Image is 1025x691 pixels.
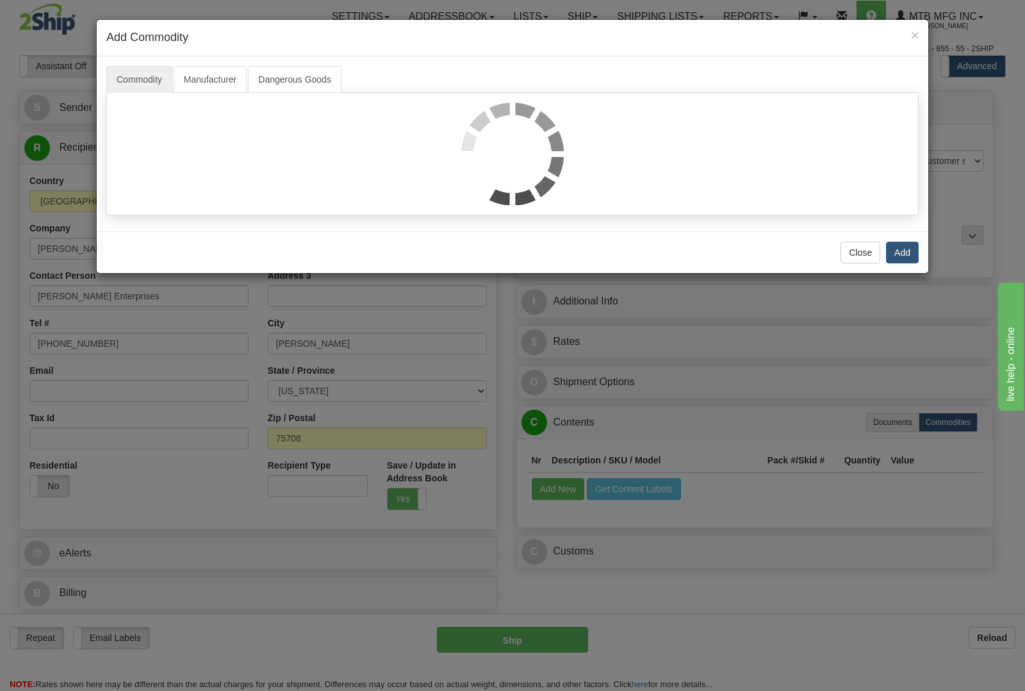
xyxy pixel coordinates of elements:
a: Dangerous Goods [248,66,341,93]
button: Add [886,242,919,263]
img: loader.gif [461,103,564,205]
button: Close [840,242,880,263]
h4: Add Commodity [106,29,919,46]
a: Commodity [106,66,172,93]
button: Close [911,28,919,42]
iframe: chat widget [996,280,1024,411]
div: live help - online [10,8,119,23]
a: Manufacturer [174,66,247,93]
span: × [911,28,919,42]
